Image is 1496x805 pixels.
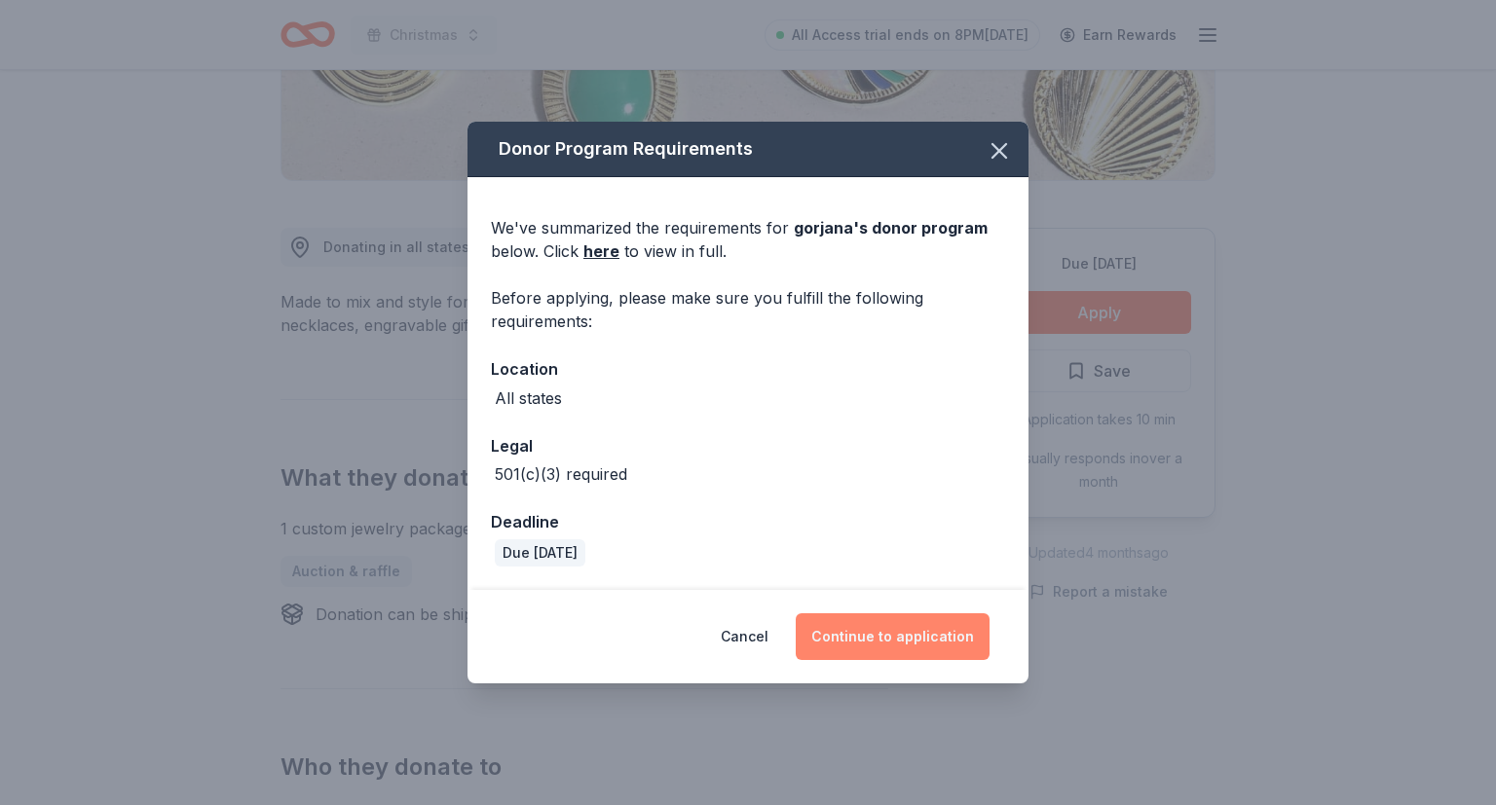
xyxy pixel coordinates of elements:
[721,613,768,660] button: Cancel
[495,462,627,486] div: 501(c)(3) required
[491,509,1005,534] div: Deadline
[491,286,1005,333] div: Before applying, please make sure you fulfill the following requirements:
[796,613,990,660] button: Continue to application
[491,216,1005,263] div: We've summarized the requirements for below. Click to view in full.
[491,356,1005,382] div: Location
[583,239,619,263] a: here
[495,386,562,410] div: All states
[467,122,1028,177] div: Donor Program Requirements
[491,433,1005,458] div: Legal
[794,218,988,238] span: gorjana 's donor program
[495,539,585,567] div: Due [DATE]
